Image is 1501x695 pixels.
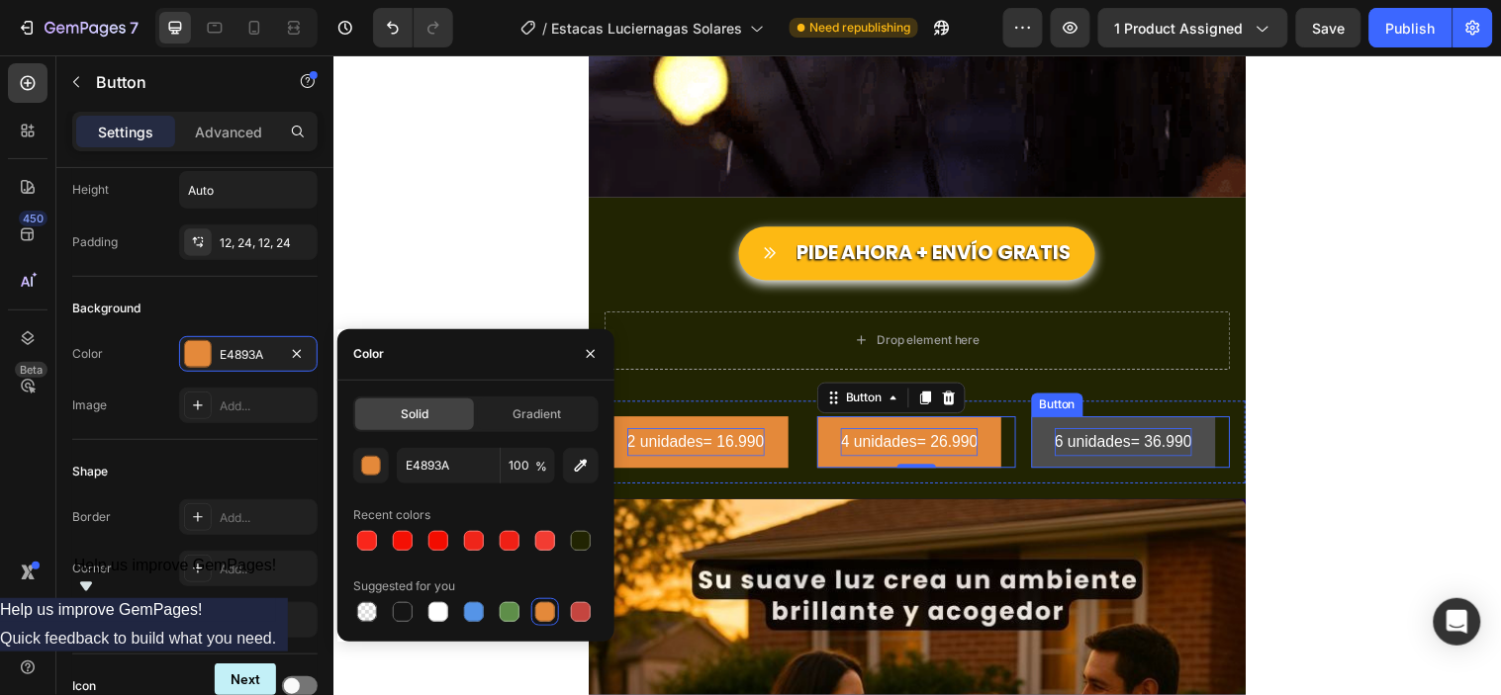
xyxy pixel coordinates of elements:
[710,367,897,419] button: <p>6 unidades= 36.990</p>
[1115,18,1244,39] span: 1 product assigned
[551,18,742,39] span: Estacas Luciernagas Solares
[1434,598,1481,646] div: Open Intercom Messenger
[72,508,111,526] div: Border
[809,19,910,37] span: Need republishing
[8,8,147,47] button: 7
[401,405,428,423] span: Solid
[353,345,384,363] div: Color
[714,346,759,364] div: Button
[72,396,107,414] div: Image
[19,211,47,226] div: 450
[353,577,455,595] div: Suggested for you
[1296,8,1361,47] button: Save
[130,16,139,40] p: 7
[397,448,500,483] input: Eg: FFFFFF
[74,557,277,598] button: Show survey - Help us improve GemPages!
[353,506,430,524] div: Recent colors
[300,379,439,407] p: 2 unidades= 16.990
[72,463,108,480] div: Shape
[516,379,656,407] p: 4 unidades= 26.990
[493,367,680,419] button: <p>4 unidades= 26.990</p>
[276,367,463,419] button: <p>2 unidades= 16.990</p>
[300,379,439,407] div: Rich Text Editor. Editing area: main
[1369,8,1453,47] button: Publish
[1386,18,1436,39] div: Publish
[72,345,103,363] div: Color
[74,557,277,573] span: Help us improve GemPages!
[98,122,153,142] p: Settings
[72,181,109,199] div: Height
[516,379,656,407] div: Rich Text Editor. Editing area: main
[180,172,317,208] input: Auto
[1098,8,1288,47] button: 1 product assigned
[1313,20,1346,37] span: Save
[72,233,118,251] div: Padding
[472,186,751,214] strong: PIDE AHORA + ENVÍO GRATIS
[220,397,313,415] div: Add...
[96,70,264,94] p: Button
[195,122,262,142] p: Advanced
[332,55,1501,695] iframe: Design area
[542,18,547,39] span: /
[15,362,47,378] div: Beta
[220,509,313,527] div: Add...
[220,234,313,252] div: 12, 24, 12, 24
[513,405,561,423] span: Gradient
[517,339,562,357] div: Button
[553,282,658,298] div: Drop element here
[373,8,453,47] div: Undo/Redo
[413,174,775,228] button: <p><span style="color:#FFFFFF;font-size:20px;"><strong>PIDE AHORA + ENVÍO GRATIS</strong></span></p>
[734,379,874,407] p: 6 unidades= 36.990
[535,458,547,476] span: %
[734,379,874,407] div: Rich Text Editor. Editing area: main
[220,346,277,364] div: E4893A
[72,300,141,317] div: Background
